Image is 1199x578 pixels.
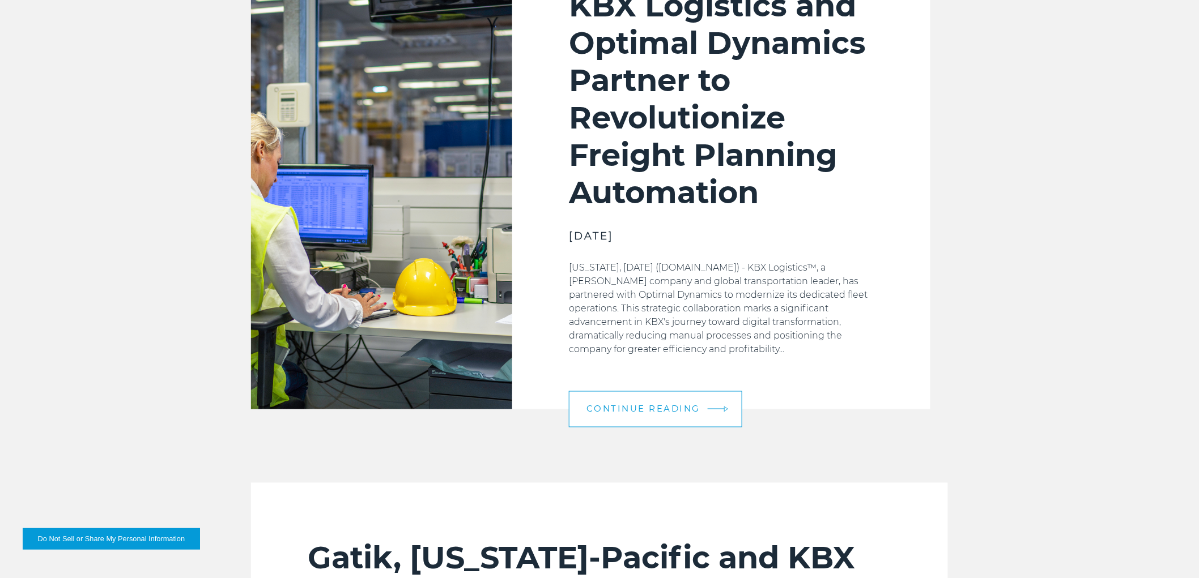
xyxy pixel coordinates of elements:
span: Continue Reading [586,405,700,413]
a: Continue Reading arrow arrow [569,391,742,427]
button: Do Not Sell or Share My Personal Information [23,528,200,550]
h3: [DATE] [569,228,874,244]
p: [US_STATE], [DATE] ([DOMAIN_NAME]) - KBX Logistics™, a [PERSON_NAME] company and global transport... [569,261,874,356]
img: arrow [724,406,729,412]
